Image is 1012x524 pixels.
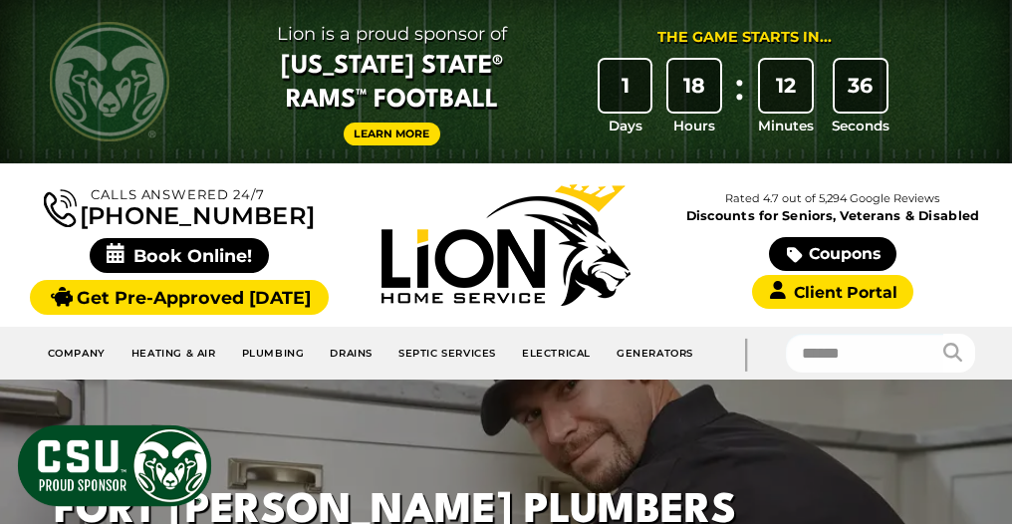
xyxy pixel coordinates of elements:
[609,116,642,135] span: Days
[30,280,328,315] a: Get Pre-Approved [DATE]
[758,116,814,135] span: Minutes
[510,338,605,369] a: Electrical
[90,238,270,273] span: Book Online!
[760,60,812,112] div: 12
[752,275,913,309] a: Client Portal
[119,338,229,369] a: Heating & Air
[668,60,720,112] div: 18
[706,327,786,380] div: |
[835,60,886,112] div: 36
[229,338,318,369] a: Plumbing
[769,237,896,271] a: Coupons
[257,50,526,118] span: [US_STATE] State® Rams™ Football
[605,338,706,369] a: Generators
[318,338,386,369] a: Drains
[257,18,526,50] span: Lion is a proud sponsor of
[600,60,651,112] div: 1
[381,184,631,306] img: Lion Home Service
[44,185,315,228] a: [PHONE_NUMBER]
[344,123,441,145] a: Learn More
[669,188,996,208] p: Rated 4.7 out of 5,294 Google Reviews
[657,27,832,49] div: The Game Starts in...
[50,22,169,141] img: CSU Rams logo
[35,338,119,369] a: Company
[673,116,715,135] span: Hours
[673,210,992,223] span: Discounts for Seniors, Veterans & Disabled
[15,422,214,509] img: CSU Sponsor Badge
[386,338,510,369] a: Septic Services
[729,60,749,136] div: :
[832,116,889,135] span: Seconds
